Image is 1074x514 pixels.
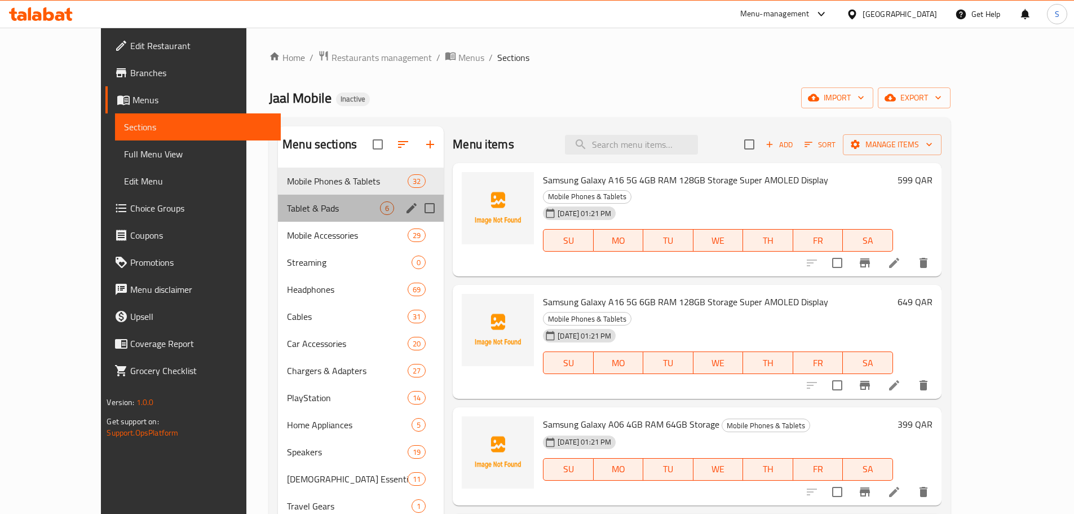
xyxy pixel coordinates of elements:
[336,93,370,106] div: Inactive
[898,172,932,188] h6: 599 QAR
[124,120,271,134] span: Sections
[310,51,313,64] li: /
[898,294,932,310] h6: 649 QAR
[287,310,408,323] span: Cables
[408,447,425,458] span: 19
[643,352,693,374] button: TU
[278,330,444,357] div: Car Accessories20
[847,232,889,249] span: SA
[278,276,444,303] div: Headphones69
[698,461,739,477] span: WE
[287,256,412,269] span: Streaming
[543,416,719,433] span: Samsung Galaxy A06 4GB RAM 64GB Storage
[648,461,689,477] span: TU
[408,339,425,349] span: 20
[722,419,810,432] span: Mobile Phones & Tablets
[287,174,408,188] span: Mobile Phones & Tablets
[548,232,589,249] span: SU
[851,249,878,276] button: Branch-specific-item
[693,229,744,252] button: WE
[287,472,408,486] div: Islamic Essentials
[130,310,271,323] span: Upsell
[105,195,280,222] a: Choice Groups
[287,201,380,215] span: Tablet & Pads
[793,352,843,374] button: FR
[390,131,417,158] span: Sort sections
[910,478,937,506] button: delete
[287,499,412,513] span: Travel Gears
[643,458,693,481] button: TU
[136,395,154,410] span: 1.0.0
[598,461,639,477] span: MO
[594,229,644,252] button: MO
[412,501,425,512] span: 1
[565,135,698,155] input: search
[287,364,408,377] span: Chargers & Adapters
[737,133,761,156] span: Select section
[408,393,425,403] span: 14
[810,91,864,105] span: import
[553,437,616,447] span: [DATE] 01:21 PM
[743,458,793,481] button: TH
[462,294,534,366] img: Samsung Galaxy A16 5G 6GB RAM 128GB Storage Super AMOLED Display
[105,330,280,357] a: Coverage Report
[417,131,444,158] button: Add section
[105,276,280,303] a: Menu disclaimer
[594,458,644,481] button: MO
[332,51,432,64] span: Restaurants management
[130,283,271,296] span: Menu disclaimer
[130,364,271,377] span: Grocery Checklist
[748,461,789,477] span: TH
[132,93,271,107] span: Menus
[722,419,810,432] div: Mobile Phones & Tablets
[287,445,408,459] div: Speakers
[278,195,444,222] div: Tablet & Pads6edit
[115,140,280,168] a: Full Menu View
[543,190,631,203] span: Mobile Phones & Tablets
[366,133,390,156] span: Select all sections
[287,283,408,296] span: Headphones
[408,474,425,485] span: 11
[553,208,616,219] span: [DATE] 01:21 PM
[107,425,178,440] a: Support.OpsPlatform
[408,176,425,187] span: 32
[403,200,420,217] button: edit
[887,379,901,392] a: Edit menu item
[847,355,889,371] span: SA
[802,136,838,153] button: Sort
[105,249,280,276] a: Promotions
[412,257,425,268] span: 0
[594,352,644,374] button: MO
[693,458,744,481] button: WE
[847,461,889,477] span: SA
[408,445,426,459] div: items
[105,303,280,330] a: Upsell
[698,232,739,249] span: WE
[698,355,739,371] span: WE
[797,136,843,153] span: Sort items
[801,87,873,108] button: import
[852,138,932,152] span: Manage items
[107,395,134,410] span: Version:
[130,337,271,350] span: Coverage Report
[798,232,839,249] span: FR
[287,229,408,242] span: Mobile Accessories
[269,51,305,64] a: Home
[743,352,793,374] button: TH
[648,355,689,371] span: TU
[287,418,412,432] span: Home Appliances
[458,51,484,64] span: Menus
[843,229,893,252] button: SA
[278,411,444,438] div: Home Appliances5
[412,418,426,432] div: items
[278,384,444,411] div: PlayStation14
[793,458,843,481] button: FR
[124,147,271,161] span: Full Menu View
[124,174,271,188] span: Edit Menu
[543,313,631,326] span: Mobile Phones & Tablets
[825,374,849,397] span: Select to update
[748,355,789,371] span: TH
[436,51,440,64] li: /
